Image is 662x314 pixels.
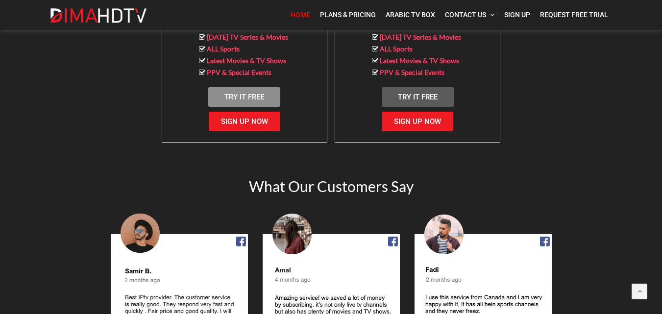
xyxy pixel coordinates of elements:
[49,8,147,24] img: Dima HDTV
[291,11,310,19] span: Home
[499,5,535,25] a: Sign Up
[382,112,453,131] a: Sign Up Now
[286,5,315,25] a: Home
[382,87,454,107] a: Try It Free
[207,45,240,53] a: ALL Sports
[540,11,608,19] span: Request Free Trial
[445,11,486,19] span: Contact Us
[207,56,286,65] a: Latest Movies & TV Shows
[398,93,438,101] span: Try It Free
[207,33,288,41] a: [DATE] TV Series & Movies
[386,11,435,19] span: Arabic TV Box
[440,5,499,25] a: Contact Us
[320,11,376,19] span: Plans & Pricing
[380,68,444,76] a: PPV & Special Events
[209,112,280,131] a: Sign Up Now
[208,87,280,107] a: Try It Free
[394,117,441,126] span: Sign Up Now
[380,45,413,53] a: ALL Sports
[207,68,271,76] a: PPV & Special Events
[535,5,613,25] a: Request Free Trial
[315,5,381,25] a: Plans & Pricing
[249,177,414,195] span: What Our Customers Say
[221,117,268,126] span: Sign Up Now
[224,93,264,101] span: Try It Free
[380,33,461,41] a: [DATE] TV Series & Movies
[380,56,459,65] a: Latest Movies & TV Shows
[381,5,440,25] a: Arabic TV Box
[632,284,647,299] a: Back to top
[504,11,530,19] span: Sign Up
